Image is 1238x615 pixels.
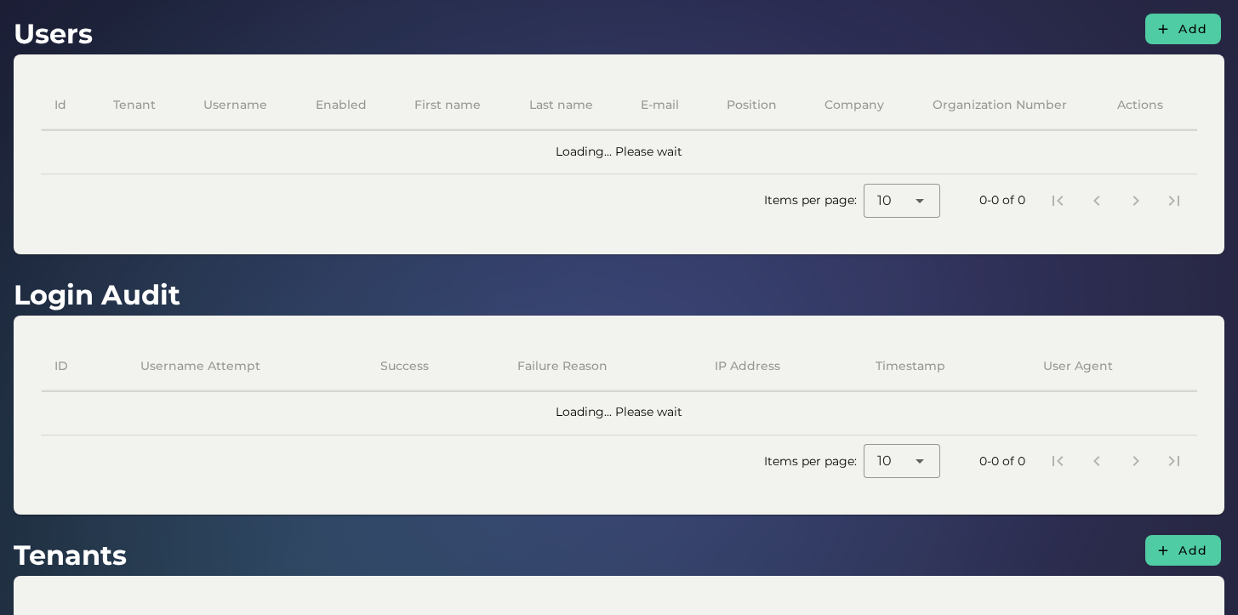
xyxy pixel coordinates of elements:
[41,129,1197,174] td: Loading... Please wait
[877,451,892,471] span: 10
[1117,96,1163,114] span: Actions
[715,357,780,375] span: IP Address
[517,357,608,375] span: Failure Reason
[764,453,864,470] span: Items per page:
[316,96,367,114] span: Enabled
[14,275,180,316] h1: Login Audit
[1043,357,1113,375] span: User Agent
[54,357,68,375] span: ID
[41,390,1197,435] td: Loading... Please wait
[727,96,777,114] span: Position
[1039,442,1194,481] nav: Pagination Navigation
[877,191,892,211] span: 10
[824,96,884,114] span: Company
[14,14,93,54] h1: Users
[54,96,66,114] span: Id
[414,96,481,114] span: First name
[1039,181,1194,220] nav: Pagination Navigation
[380,357,429,375] span: Success
[641,96,679,114] span: E-mail
[1145,535,1221,566] button: Add
[979,453,1025,470] div: 0-0 of 0
[1145,14,1221,44] button: Add
[1178,543,1207,558] span: Add
[933,96,1067,114] span: Organization Number
[14,535,127,576] h1: Tenants
[764,191,864,209] span: Items per page:
[1178,21,1207,37] span: Add
[113,96,156,114] span: Tenant
[203,96,267,114] span: Username
[979,191,1025,209] div: 0-0 of 0
[140,357,260,375] span: Username Attempt
[876,357,945,375] span: Timestamp
[529,96,593,114] span: Last name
